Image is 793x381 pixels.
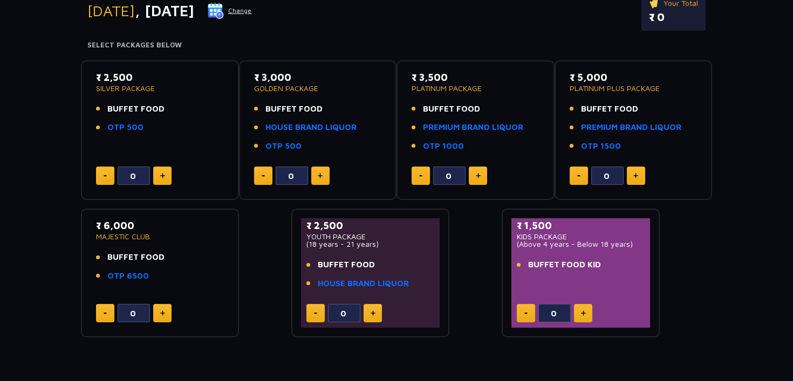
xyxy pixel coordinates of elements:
[517,233,645,240] p: KIDS PACKAGE
[87,41,706,50] h4: Select Packages Below
[412,70,539,85] p: ₹ 3,500
[107,121,143,134] a: OTP 500
[314,313,317,314] img: minus
[318,278,409,290] a: HOUSE BRAND LIQUOR
[570,85,698,92] p: PLATINUM PLUS PACKAGE
[254,85,382,92] p: GOLDEN PACKAGE
[254,70,382,85] p: ₹ 3,000
[581,310,586,316] img: plus
[104,175,107,177] img: minus
[577,175,580,177] img: minus
[517,240,645,248] p: (Above 4 years - Below 18 years)
[419,175,422,177] img: minus
[104,313,107,314] img: minus
[160,173,165,178] img: plus
[423,140,464,153] a: OTP 1000
[412,85,539,92] p: PLATINUM PACKAGE
[581,103,638,115] span: BUFFET FOOD
[318,173,323,178] img: plus
[517,218,645,233] p: ₹ 1,500
[423,103,480,115] span: BUFFET FOOD
[581,140,621,153] a: OTP 1500
[265,140,302,153] a: OTP 500
[528,259,601,271] span: BUFFET FOOD KID
[87,2,135,19] span: [DATE]
[423,121,523,134] a: PREMIUM BRAND LIQUOR
[96,85,224,92] p: SILVER PACKAGE
[207,2,252,19] button: Change
[581,121,681,134] a: PREMIUM BRAND LIQUOR
[476,173,481,178] img: plus
[265,121,357,134] a: HOUSE BRAND LIQUOR
[318,259,375,271] span: BUFFET FOOD
[96,70,224,85] p: ₹ 2,500
[135,2,194,19] span: , [DATE]
[160,310,165,316] img: plus
[265,103,323,115] span: BUFFET FOOD
[96,233,224,240] p: MAJESTIC CLUB
[306,218,434,233] p: ₹ 2,500
[107,103,165,115] span: BUFFET FOOD
[371,310,375,316] img: plus
[107,251,165,264] span: BUFFET FOOD
[649,9,698,25] p: ₹ 0
[262,175,265,177] img: minus
[524,313,528,314] img: minus
[570,70,698,85] p: ₹ 5,000
[306,240,434,248] p: (18 years - 21 years)
[306,233,434,240] p: YOUTH PACKAGE
[633,173,638,178] img: plus
[107,270,149,282] a: OTP 6500
[96,218,224,233] p: ₹ 6,000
